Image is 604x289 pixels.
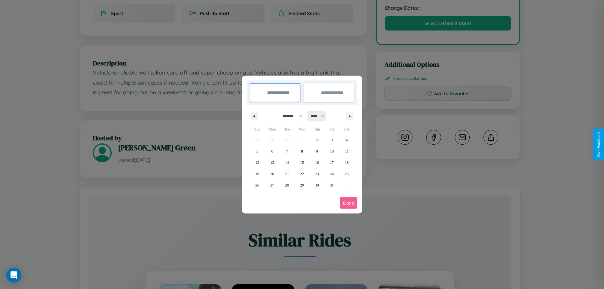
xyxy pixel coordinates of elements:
[250,124,265,134] span: Sun
[346,134,348,146] span: 4
[345,157,349,168] span: 18
[331,134,333,146] span: 3
[310,124,324,134] span: Thu
[345,168,349,180] span: 25
[315,168,319,180] span: 23
[301,134,303,146] span: 1
[330,146,334,157] span: 10
[310,157,324,168] button: 16
[340,197,357,209] button: Done
[324,180,339,191] button: 31
[280,157,294,168] button: 14
[6,268,21,283] div: Open Intercom Messenger
[265,124,279,134] span: Mon
[324,124,339,134] span: Fri
[270,157,274,168] span: 13
[280,146,294,157] button: 7
[270,180,274,191] span: 27
[330,168,334,180] span: 24
[339,134,354,146] button: 4
[270,168,274,180] span: 20
[255,180,259,191] span: 26
[255,157,259,168] span: 12
[316,134,318,146] span: 2
[265,180,279,191] button: 27
[324,157,339,168] button: 17
[255,168,259,180] span: 19
[294,146,309,157] button: 8
[285,168,289,180] span: 21
[280,124,294,134] span: Tue
[310,146,324,157] button: 9
[339,157,354,168] button: 18
[596,132,601,157] div: Give Feedback
[250,146,265,157] button: 5
[294,157,309,168] button: 15
[315,180,319,191] span: 30
[271,146,273,157] span: 6
[250,157,265,168] button: 12
[310,168,324,180] button: 23
[301,146,303,157] span: 8
[294,168,309,180] button: 22
[315,157,319,168] span: 16
[330,157,334,168] span: 17
[250,168,265,180] button: 19
[256,146,258,157] span: 5
[285,180,289,191] span: 28
[330,180,334,191] span: 31
[300,168,304,180] span: 22
[324,146,339,157] button: 10
[285,157,289,168] span: 14
[310,180,324,191] button: 30
[294,134,309,146] button: 1
[324,134,339,146] button: 3
[280,180,294,191] button: 28
[310,134,324,146] button: 2
[345,146,349,157] span: 11
[265,168,279,180] button: 20
[339,146,354,157] button: 11
[300,180,304,191] span: 29
[265,146,279,157] button: 6
[339,124,354,134] span: Sat
[294,180,309,191] button: 29
[316,146,318,157] span: 9
[294,124,309,134] span: Wed
[324,168,339,180] button: 24
[280,168,294,180] button: 21
[300,157,304,168] span: 15
[286,146,288,157] span: 7
[339,168,354,180] button: 25
[250,180,265,191] button: 26
[265,157,279,168] button: 13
